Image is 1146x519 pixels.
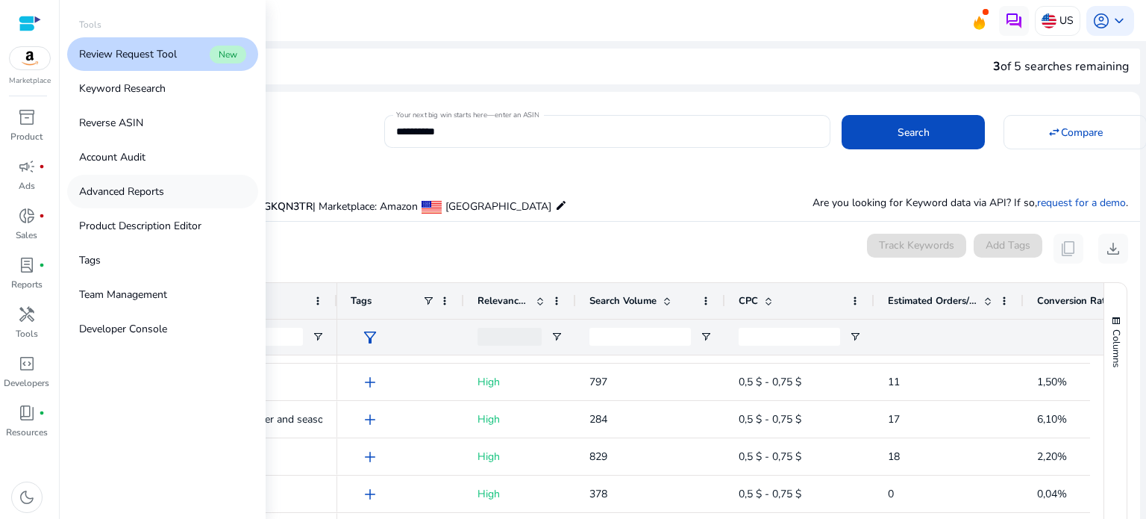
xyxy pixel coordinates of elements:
[1104,240,1122,258] span: download
[39,262,45,268] span: fiber_manual_record
[351,294,372,308] span: Tags
[79,115,143,131] p: Reverse ASIN
[244,199,313,214] span: B0FGKQN3TR
[888,294,977,308] span: Estimated Orders/Month
[1048,125,1061,139] mat-icon: swap_horiz
[739,450,801,464] span: 0,5 $ - 0,75 $
[477,404,563,435] p: High
[993,58,1001,75] span: 3
[1061,125,1103,140] span: Compare
[18,207,36,225] span: donut_small
[39,213,45,219] span: fiber_manual_record
[700,331,712,343] button: Open Filter Menu
[589,375,607,389] span: 797
[79,184,164,199] p: Advanced Reports
[551,331,563,343] button: Open Filter Menu
[79,149,145,165] p: Account Audit
[79,46,177,62] p: Review Request Tool
[589,450,607,464] span: 829
[79,252,101,268] p: Tags
[79,18,101,31] p: Tools
[1059,7,1074,34] p: US
[16,327,38,341] p: Tools
[849,331,861,343] button: Open Filter Menu
[1037,450,1067,464] span: 2,20%
[589,328,691,346] input: Search Volume Filter Input
[445,199,551,214] span: [GEOGRAPHIC_DATA]
[11,278,43,291] p: Reports
[39,164,45,170] span: fiber_manual_record
[39,410,45,416] span: fiber_manual_record
[589,487,607,501] span: 378
[19,179,35,193] p: Ads
[312,331,324,343] button: Open Filter Menu
[6,426,48,439] p: Resources
[1092,12,1110,30] span: account_circle
[888,487,894,501] span: 0
[739,328,840,346] input: CPC Filter Input
[477,479,563,509] p: High
[361,448,379,466] span: add
[18,305,36,323] span: handyman
[477,441,563,472] p: High
[477,294,530,308] span: Relevance Score
[18,404,36,422] span: book_4
[18,488,36,506] span: dark_mode
[1037,375,1067,389] span: 1,50%
[1037,196,1126,210] a: request for a demo
[4,376,49,390] p: Developers
[1037,412,1067,426] span: 6,10%
[18,108,36,126] span: inventory_2
[888,375,900,389] span: 11
[993,58,1129,75] div: of 5 searches remaining
[589,412,607,426] span: 284
[10,47,50,69] img: amazon.svg
[313,199,418,214] span: | Marketplace: Amazon
[1098,234,1128,264] button: download
[18,256,36,274] span: lab_profile
[79,81,166,96] p: Keyword Research
[739,375,801,389] span: 0,5 $ - 0,75 $
[589,294,657,308] span: Search Volume
[477,367,563,397] p: High
[18,355,36,373] span: code_blocks
[210,46,246,63] span: New
[10,130,43,143] p: Product
[888,450,900,464] span: 18
[79,218,201,234] p: Product Description Editor
[396,110,539,120] mat-label: Your next big win starts here—enter an ASIN
[812,195,1128,211] p: Are you looking for Keyword data via API? If so, .
[1110,12,1128,30] span: keyboard_arrow_down
[739,294,758,308] span: CPC
[361,373,379,391] span: add
[361,411,379,429] span: add
[842,115,985,149] button: Search
[79,287,167,302] p: Team Management
[9,75,51,87] p: Marketplace
[361,485,379,503] span: add
[18,158,36,175] span: campaign
[555,196,567,214] mat-icon: edit
[16,229,37,242] p: Sales
[739,412,801,426] span: 0,5 $ - 0,75 $
[888,412,900,426] span: 17
[79,321,167,337] p: Developer Console
[1109,329,1123,367] span: Columns
[361,329,379,346] span: filter_alt
[739,487,801,501] span: 0,5 $ - 0,75 $
[1042,13,1056,28] img: us.svg
[898,125,930,140] span: Search
[1037,487,1067,501] span: 0,04%
[1037,294,1111,308] span: Conversion Rate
